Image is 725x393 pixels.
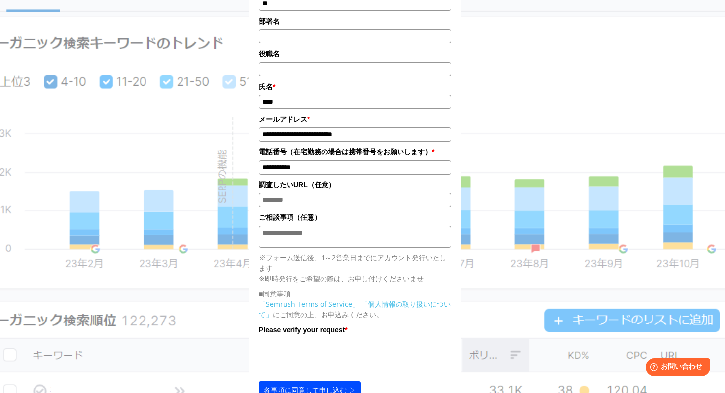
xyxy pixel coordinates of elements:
label: 部署名 [259,16,451,27]
label: Please verify your request [259,324,451,335]
p: ■同意事項 [259,288,451,299]
a: 「個人情報の取り扱いについて」 [259,299,451,319]
label: 電話番号（在宅勤務の場合は携帯番号をお願いします） [259,146,451,157]
iframe: Help widget launcher [637,355,714,382]
label: メールアドレス [259,114,451,125]
label: ご相談事項（任意） [259,212,451,223]
label: 調査したいURL（任意） [259,179,451,190]
a: 「Semrush Terms of Service」 [259,299,359,309]
label: 役職名 [259,48,451,59]
label: 氏名 [259,81,451,92]
iframe: reCAPTCHA [259,338,409,376]
p: にご同意の上、お申込みください。 [259,299,451,320]
p: ※フォーム送信後、1～2営業日までにアカウント発行いたします ※即時発行をご希望の際は、お申し付けくださいませ [259,252,451,284]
